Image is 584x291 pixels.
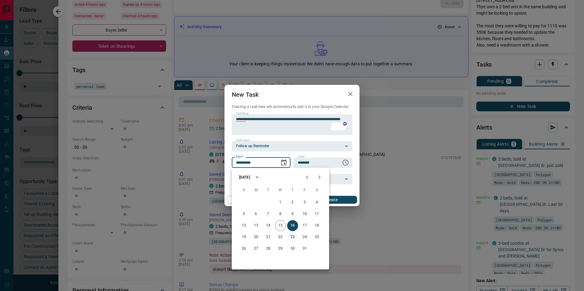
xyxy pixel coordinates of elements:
button: Next month [313,171,325,183]
button: Choose time, selected time is 6:00 AM [339,157,352,169]
button: 29 [275,243,286,254]
button: Previous month [301,171,313,183]
button: 25 [311,232,322,243]
div: [DATE] [239,175,250,180]
button: 27 [251,243,262,254]
button: 6 [251,209,262,220]
button: 15 [275,220,286,231]
button: 3 [299,197,310,208]
span: Sunday [238,184,249,196]
button: 13 [251,220,262,231]
button: 1 [275,197,286,208]
button: 17 [299,220,310,231]
button: Choose date, selected date is Oct 16, 2025 [278,157,290,169]
button: 22 [275,232,286,243]
p: Creating a task here will automatically add it to your Google Calendar. [232,104,352,109]
button: 5 [238,209,249,220]
button: 8 [275,209,286,220]
button: 10 [299,209,310,220]
span: Wednesday [275,184,286,196]
label: Time [298,155,306,159]
span: Monday [251,184,262,196]
button: 18 [311,220,322,231]
button: 9 [287,209,298,220]
button: calendar view is open, switch to year view [252,172,262,182]
button: 30 [287,243,298,254]
button: 23 [287,232,298,243]
label: Task Note [236,112,249,116]
span: Saturday [311,184,322,196]
button: 2 [287,197,298,208]
button: Cancel [227,196,279,204]
button: 16 [287,220,298,231]
button: 21 [263,232,274,243]
textarea: To enrich screen reader interactions, please activate Accessibility in Grammarly extension settings [236,117,348,132]
button: 28 [263,243,274,254]
button: Create [305,196,357,204]
div: Follow up Reminder [232,141,352,151]
button: 14 [263,220,274,231]
button: 26 [238,243,249,254]
button: 20 [251,232,262,243]
span: Thursday [287,184,298,196]
button: 11 [311,209,322,220]
button: 24 [299,232,310,243]
button: 12 [238,220,249,231]
label: Date [236,155,244,159]
button: 19 [238,232,249,243]
span: Tuesday [263,184,274,196]
button: 7 [263,209,274,220]
h2: New Task [224,85,266,104]
button: 4 [311,197,322,208]
span: Friday [299,184,310,196]
button: 31 [299,243,310,254]
label: Task Type [236,138,250,142]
